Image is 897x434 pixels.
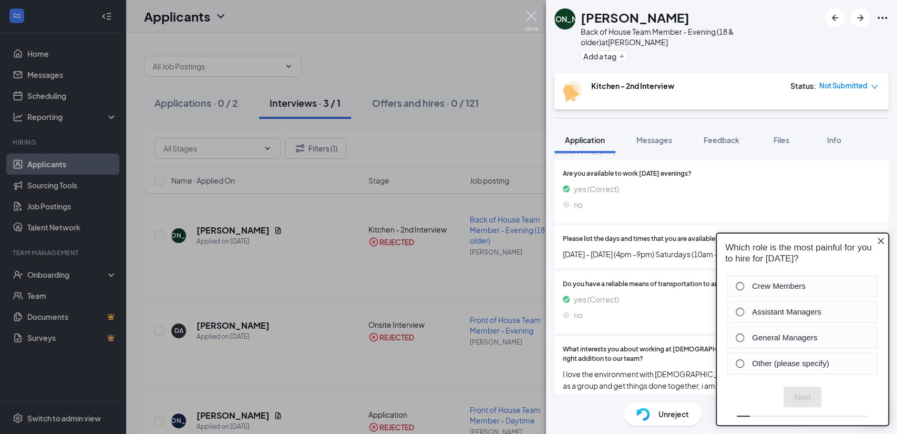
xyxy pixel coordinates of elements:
b: Kitchen - 2nd Interview [591,81,674,90]
span: Application [565,135,605,145]
svg: ArrowLeftNew [829,12,841,24]
span: yes (Correct) [574,294,619,305]
iframe: Sprig User Feedback Dialog [708,224,897,434]
button: ArrowRight [851,8,870,27]
span: I love the environment with [DEMOGRAPHIC_DATA] fil a, especially the employees, they work as a gr... [563,368,880,403]
svg: ArrowRight [854,12,867,24]
span: [DATE] - [DATE] (4pm -9pm) Saturdays (10am - 5pm) [563,248,880,260]
div: Status : [790,80,816,91]
div: [PERSON_NAME] [534,14,595,24]
span: down [871,83,878,90]
span: Not Submitted [819,80,868,91]
span: no [574,309,583,321]
svg: Ellipses [876,12,889,24]
button: ArrowLeftNew [826,8,844,27]
span: no [574,199,583,210]
span: yes (Correct) [574,183,619,195]
span: Feedback [704,135,739,145]
span: What interests you about working at [DEMOGRAPHIC_DATA]-fil-A, and why do you believe you'd be the... [563,345,880,365]
h1: [PERSON_NAME] [581,8,689,26]
span: Info [827,135,841,145]
button: PlusAdd a tag [581,51,627,62]
span: Do you have a reliable means of transportation to arrive for your shift? [563,279,771,289]
span: Files [774,135,789,145]
span: Please list the days and times that you are available to work from September - May (School Year). [563,234,852,244]
span: Unreject [658,408,689,420]
span: Are you available to work [DATE] evenings? [563,169,692,179]
svg: Plus [618,53,625,59]
span: Messages [636,135,672,145]
div: Back of House Team Member - Evening (18 & older) at [PERSON_NAME] [581,26,820,47]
